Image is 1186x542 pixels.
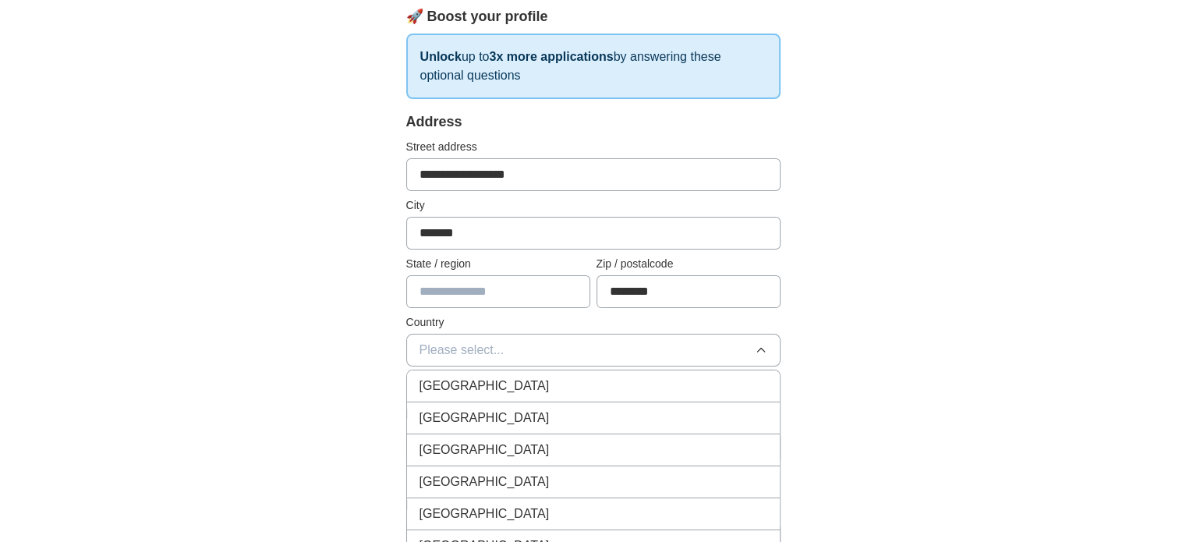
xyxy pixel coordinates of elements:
[406,256,590,272] label: State / region
[420,377,550,395] span: [GEOGRAPHIC_DATA]
[597,256,781,272] label: Zip / postalcode
[406,139,781,155] label: Street address
[406,6,781,27] div: 🚀 Boost your profile
[420,409,550,427] span: [GEOGRAPHIC_DATA]
[420,441,550,459] span: [GEOGRAPHIC_DATA]
[406,197,781,214] label: City
[420,341,504,360] span: Please select...
[406,112,781,133] div: Address
[420,473,550,491] span: [GEOGRAPHIC_DATA]
[406,34,781,99] p: up to by answering these optional questions
[406,334,781,367] button: Please select...
[420,50,462,63] strong: Unlock
[406,314,781,331] label: Country
[420,505,550,523] span: [GEOGRAPHIC_DATA]
[489,50,613,63] strong: 3x more applications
